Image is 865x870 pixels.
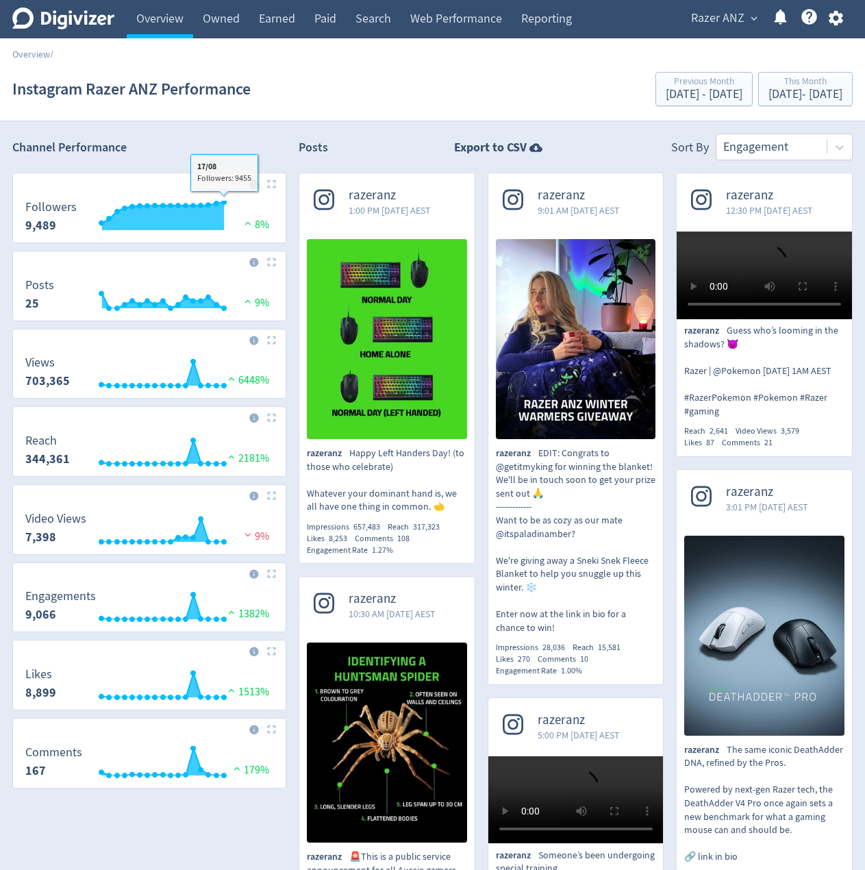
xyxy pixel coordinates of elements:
[538,712,620,728] span: razeranz
[307,643,467,843] img: 🚨This is a public service announcement for all Aussie gamers🚨 Some handy info to avoid any confus...
[25,606,56,623] strong: 9,066
[25,667,56,682] dt: Likes
[677,173,852,449] a: razeranz12:30 PM [DATE] AESTrazeranzGuess who’s looming in the shadows? 😈 Razer | @Pokemon [DATE]...
[25,684,56,701] strong: 8,899
[25,433,70,449] dt: Reach
[267,647,276,656] img: Placeholder
[781,425,799,436] span: 3,579
[726,188,813,203] span: razeranz
[225,451,269,465] span: 2181%
[764,437,773,448] span: 21
[686,8,761,29] button: Razer ANZ
[655,72,753,106] button: Previous Month[DATE] - [DATE]
[307,447,467,514] p: Happy Left Handers Day! (to those who celebrate) Whatever your dominant hand is, we all have one ...
[454,139,527,156] strong: Export to CSV
[18,590,280,626] svg: Engagements 9,066
[18,434,280,471] svg: Reach 344,361
[691,8,744,29] span: Razer ANZ
[413,521,440,532] span: 317,323
[349,203,431,217] span: 1:00 PM [DATE] AEST
[671,139,709,160] div: Sort By
[25,588,96,604] dt: Engagements
[225,607,269,621] span: 1382%
[496,447,538,460] span: razeranz
[18,512,280,549] svg: Video Views 7,398
[25,762,46,779] strong: 167
[542,642,565,653] span: 28,036
[496,447,656,634] p: EDIT: Congrats to @getitmyking for winning the blanket! We'll be in touch soon to get your prize ...
[18,746,280,782] svg: Comments 167
[18,201,280,237] svg: Followers 9,489
[538,728,620,742] span: 5:00 PM [DATE] AEST
[684,536,844,736] img: The same iconic DeathAdder DNA, refined by the Pros. Powered by next-gen Razer tech, the DeathAdd...
[18,668,280,704] svg: Likes 8,899
[267,336,276,345] img: Placeholder
[225,685,269,699] span: 1513%
[307,521,388,533] div: Impressions
[538,188,620,203] span: razeranz
[496,654,538,665] div: Likes
[307,545,401,556] div: Engagement Rate
[230,763,244,773] img: positive-performance.svg
[241,530,269,543] span: 9%
[267,258,276,266] img: Placeholder
[666,77,742,88] div: Previous Month
[573,642,628,654] div: Reach
[598,642,620,653] span: 15,581
[496,665,590,677] div: Engagement Rate
[241,296,255,306] img: positive-performance.svg
[225,685,238,695] img: positive-performance.svg
[561,665,582,676] span: 1.00%
[25,295,39,312] strong: 25
[538,654,596,665] div: Comments
[225,373,238,384] img: positive-performance.svg
[488,173,664,677] a: razeranz9:01 AM [DATE] AESTEDIT: Congrats to @getitmyking for winning the blanket! We'll be in to...
[25,745,82,760] dt: Comments
[372,545,393,556] span: 1.27%
[349,591,436,607] span: razeranz
[349,607,436,621] span: 10:30 AM [DATE] AEST
[666,88,742,101] div: [DATE] - [DATE]
[768,88,842,101] div: [DATE] - [DATE]
[684,437,722,449] div: Likes
[518,654,530,664] span: 270
[355,533,417,545] div: Comments
[12,67,251,111] h1: Instagram Razer ANZ Performance
[538,203,620,217] span: 9:01 AM [DATE] AEST
[241,218,269,232] span: 8%
[267,179,276,188] img: Placeholder
[25,373,70,389] strong: 703,365
[307,447,349,460] span: razeranz
[496,642,573,654] div: Impressions
[225,451,238,462] img: positive-performance.svg
[684,425,736,437] div: Reach
[726,203,813,217] span: 12:30 PM [DATE] AEST
[353,521,380,532] span: 657,483
[684,743,844,864] p: The same iconic DeathAdder DNA, refined by the Pros. Powered by next-gen Razer tech, the DeathAdd...
[349,188,431,203] span: razeranz
[706,437,714,448] span: 87
[18,279,280,315] svg: Posts 25
[241,530,255,540] img: negative-performance.svg
[768,77,842,88] div: This Month
[580,654,588,664] span: 10
[25,511,86,527] dt: Video Views
[496,849,538,862] span: razeranz
[726,500,808,514] span: 3:01 PM [DATE] AEST
[307,533,355,545] div: Likes
[267,569,276,578] img: Placeholder
[684,324,844,418] p: Guess who’s looming in the shadows? 😈 Razer | @Pokemon [DATE] 1AM AEST #RazerPokemon #Pokemon #Ra...
[307,239,467,439] img: Happy Left Handers Day! (to those who celebrate) Whatever your dominant hand is, we all have one ...
[722,437,780,449] div: Comments
[496,239,656,439] img: EDIT: Congrats to @getitmyking for winning the blanket! We'll be in touch soon to get your prize ...
[299,173,475,556] a: razeranz1:00 PM [DATE] AESTHappy Left Handers Day! (to those who celebrate) Whatever your dominan...
[758,72,853,106] button: This Month[DATE]- [DATE]
[12,48,50,60] a: Overview
[25,529,56,545] strong: 7,398
[225,373,269,387] span: 6448%
[241,296,269,310] span: 9%
[12,139,286,156] h2: Channel Performance
[388,521,447,533] div: Reach
[684,324,727,338] span: razeranz
[748,12,760,25] span: expand_more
